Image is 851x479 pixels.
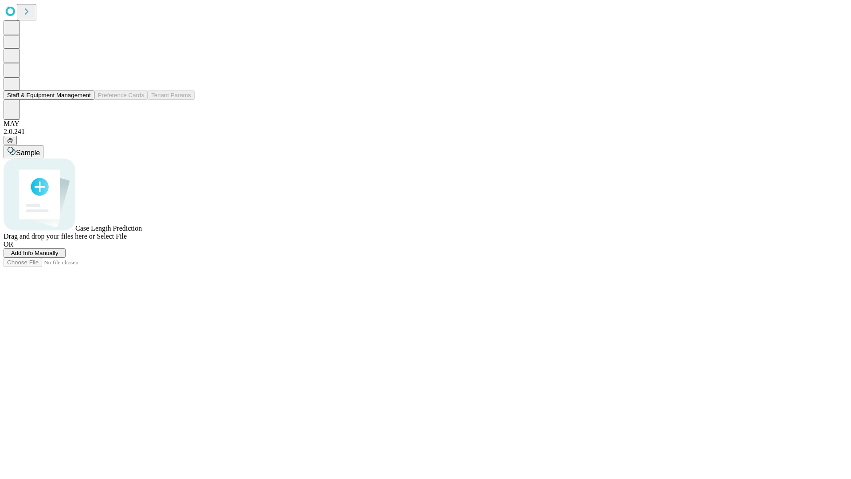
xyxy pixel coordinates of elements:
span: Select File [97,232,127,240]
button: Add Info Manually [4,248,66,258]
div: MAY [4,120,847,128]
div: 2.0.241 [4,128,847,136]
button: Tenant Params [148,90,195,100]
span: Sample [16,149,40,157]
button: @ [4,136,17,145]
button: Sample [4,145,43,158]
span: @ [7,137,13,144]
button: Preference Cards [94,90,148,100]
span: Case Length Prediction [75,224,142,232]
button: Staff & Equipment Management [4,90,94,100]
span: OR [4,240,13,248]
span: Drag and drop your files here or [4,232,95,240]
span: Add Info Manually [11,250,59,256]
